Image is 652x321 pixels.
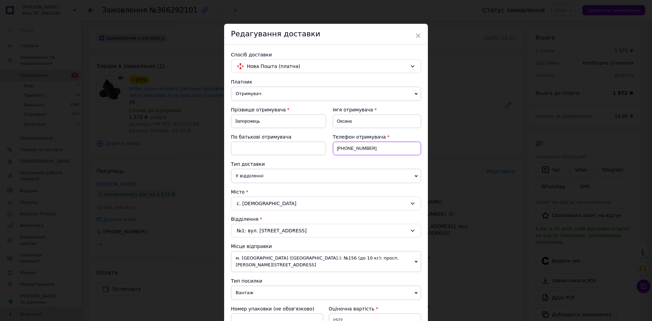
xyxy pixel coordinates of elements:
div: с. [DEMOGRAPHIC_DATA] [231,197,421,210]
span: м. [GEOGRAPHIC_DATA] ([GEOGRAPHIC_DATA].): №156 (до 10 кг): просп. [PERSON_NAME][STREET_ADDRESS] [231,251,421,272]
span: Вантаж [231,286,421,300]
input: +380 [333,142,421,155]
span: Телефон отримувача [333,134,386,140]
div: Оціночна вартість [329,305,421,312]
span: Тип доставки [231,161,265,167]
span: Платник [231,79,252,85]
div: Місто [231,189,421,195]
span: Ім'я отримувача [333,107,373,112]
span: × [415,30,421,41]
span: По батькові отримувача [231,134,291,140]
div: Спосіб доставки [231,51,421,58]
span: Нова Пошта (платна) [247,63,407,70]
span: Тип посилки [231,278,262,284]
div: №1: вул. [STREET_ADDRESS] [231,224,421,237]
span: Прізвище отримувача [231,107,286,112]
span: Отримувач [231,87,421,101]
div: Відділення [231,216,421,222]
div: Редагування доставки [224,24,428,44]
span: У відділенні [231,169,421,183]
span: Місце відправки [231,244,272,249]
div: Номер упаковки (не обов'язково) [231,305,323,312]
